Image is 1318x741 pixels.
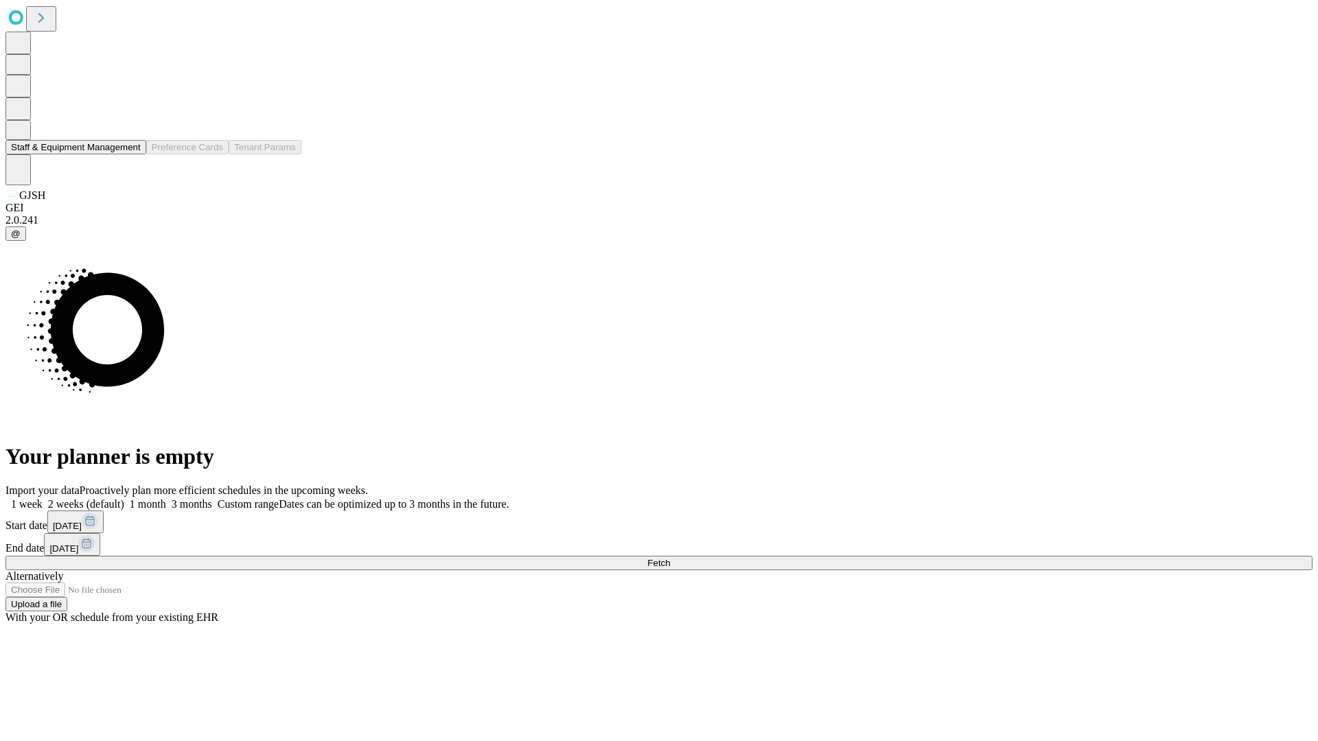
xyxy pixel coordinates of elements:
h1: Your planner is empty [5,444,1313,469]
span: Alternatively [5,570,63,582]
div: GEI [5,202,1313,214]
span: 2 weeks (default) [48,498,124,510]
button: [DATE] [47,510,104,533]
span: Custom range [218,498,279,510]
span: GJSH [19,189,45,201]
span: 1 week [11,498,43,510]
span: With your OR schedule from your existing EHR [5,611,218,623]
button: @ [5,226,26,241]
span: Import your data [5,484,80,496]
div: Start date [5,510,1313,533]
span: 1 month [130,498,166,510]
button: Upload a file [5,597,67,611]
span: Fetch [647,558,670,568]
span: [DATE] [49,543,78,554]
span: Proactively plan more efficient schedules in the upcoming weeks. [80,484,368,496]
div: 2.0.241 [5,214,1313,226]
div: End date [5,533,1313,556]
button: Staff & Equipment Management [5,140,146,154]
button: Tenant Params [229,140,301,154]
span: Dates can be optimized up to 3 months in the future. [279,498,509,510]
button: Fetch [5,556,1313,570]
button: [DATE] [44,533,100,556]
button: Preference Cards [146,140,229,154]
span: [DATE] [53,521,82,531]
span: @ [11,228,21,239]
span: 3 months [172,498,212,510]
